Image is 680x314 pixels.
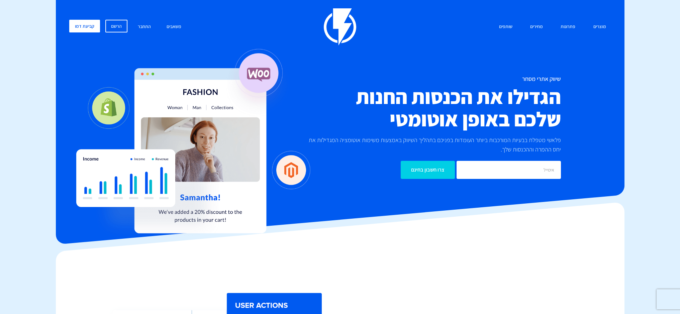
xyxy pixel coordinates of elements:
h2: הגדילו את הכנסות החנות שלכם באופן אוטומטי [300,86,561,130]
p: פלאשי מטפלת בבעיות המורכבות ביותר העומדות בפניכם בתהליך השיווק באמצעות משימות אוטומציה המגדילות א... [300,135,561,154]
a: מחירים [525,20,548,34]
input: אימייל [457,161,561,179]
a: פתרונות [556,20,580,34]
a: מוצרים [588,20,611,34]
a: שותפים [494,20,517,34]
a: קביעת דמו [69,20,100,32]
a: משאבים [162,20,186,34]
h1: שיווק אתרי מסחר [300,76,561,82]
input: צרו חשבון בחינם [401,161,455,179]
a: הרשם [105,20,127,32]
a: התחבר [133,20,156,34]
